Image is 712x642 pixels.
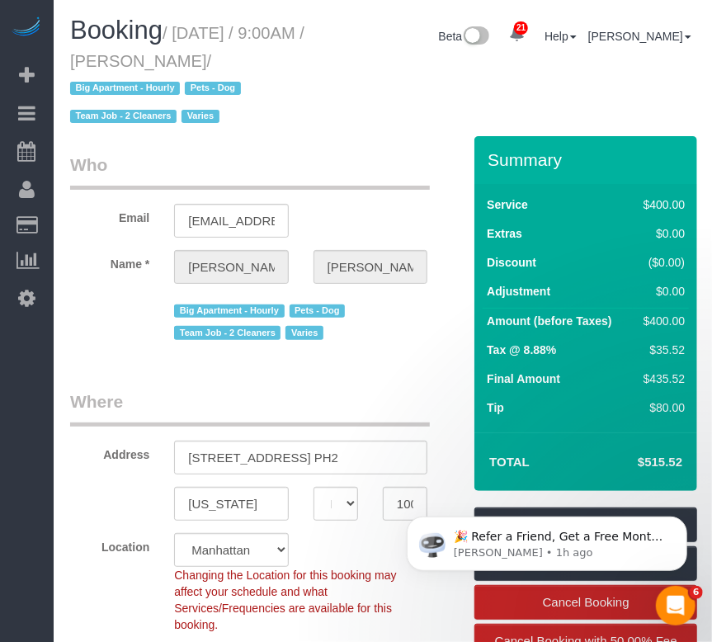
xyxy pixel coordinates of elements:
[545,30,577,43] a: Help
[174,250,288,284] input: First Name
[185,82,241,95] span: Pets - Dog
[58,204,162,226] label: Email
[637,283,685,300] div: $0.00
[58,533,162,555] label: Location
[314,250,427,284] input: Last Name
[487,399,504,416] label: Tip
[588,456,682,470] h4: $515.52
[70,16,163,45] span: Booking
[58,441,162,463] label: Address
[514,21,528,35] span: 21
[487,196,528,213] label: Service
[637,196,685,213] div: $400.00
[290,304,346,318] span: Pets - Dog
[588,30,691,43] a: [PERSON_NAME]
[637,342,685,358] div: $35.52
[174,204,288,238] input: Email
[174,326,281,339] span: Team Job - 2 Cleaners
[637,313,685,329] div: $400.00
[487,225,522,242] label: Extras
[70,153,430,190] legend: Who
[637,225,685,242] div: $0.00
[70,110,177,123] span: Team Job - 2 Cleaners
[690,586,703,599] span: 6
[656,586,695,625] iframe: Intercom live chat
[487,283,550,300] label: Adjustment
[174,304,284,318] span: Big Apartment - Hourly
[174,487,288,521] input: City
[487,254,536,271] label: Discount
[501,17,533,53] a: 21
[70,52,246,126] span: /
[637,254,685,271] div: ($0.00)
[487,342,556,358] label: Tax @ 8.88%
[10,17,43,40] img: Automaid Logo
[174,569,396,631] span: Changing the Location for this booking may affect your schedule and what Services/Frequencies are...
[382,482,712,597] iframe: Intercom notifications message
[637,399,685,416] div: $80.00
[488,150,689,169] h3: Summary
[489,455,530,469] strong: Total
[439,30,490,43] a: Beta
[487,313,611,329] label: Amount (before Taxes)
[58,250,162,272] label: Name *
[70,389,430,427] legend: Where
[462,26,489,48] img: New interface
[70,82,180,95] span: Big Apartment - Hourly
[182,110,219,123] span: Varies
[474,585,697,620] a: Cancel Booking
[487,371,560,387] label: Final Amount
[70,24,304,126] small: / [DATE] / 9:00AM / [PERSON_NAME]
[285,326,323,339] span: Varies
[637,371,685,387] div: $435.52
